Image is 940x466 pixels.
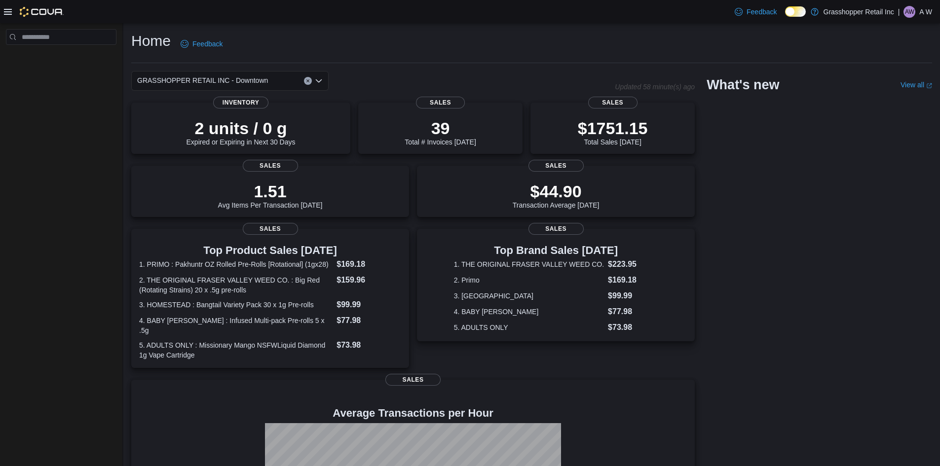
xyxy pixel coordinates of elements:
[578,118,648,138] p: $1751.15
[337,258,401,270] dd: $169.18
[513,181,600,201] p: $44.90
[608,274,658,286] dd: $169.18
[588,97,638,108] span: Sales
[901,81,932,89] a: View allExternal link
[608,322,658,333] dd: $73.98
[139,340,333,360] dt: 5. ADULTS ONLY : Missionary Mango NSFWLiquid Diamond 1g Vape Cartridge
[528,223,584,235] span: Sales
[337,274,401,286] dd: $159.96
[416,97,465,108] span: Sales
[905,6,914,18] span: AW
[337,299,401,311] dd: $99.99
[385,374,441,386] span: Sales
[747,7,777,17] span: Feedback
[454,307,604,317] dt: 4. BABY [PERSON_NAME]
[337,339,401,351] dd: $73.98
[405,118,476,146] div: Total # Invoices [DATE]
[919,6,932,18] p: A W
[608,306,658,318] dd: $77.98
[139,407,687,419] h4: Average Transactions per Hour
[903,6,915,18] div: A W
[139,259,333,269] dt: 1. PRIMO : Pakhuntr OZ Rolled Pre-Rolls [Rotational] (1gx28)
[454,245,658,256] h3: Top Brand Sales [DATE]
[243,160,298,172] span: Sales
[926,83,932,89] svg: External link
[131,31,171,51] h1: Home
[192,39,223,49] span: Feedback
[513,181,600,209] div: Transaction Average [DATE]
[137,74,268,86] span: GRASSHOPPER RETAIL INC - Downtown
[731,2,781,22] a: Feedback
[615,83,695,91] p: Updated 58 minute(s) ago
[785,6,806,17] input: Dark Mode
[707,77,779,93] h2: What's new
[608,290,658,302] dd: $99.99
[405,118,476,138] p: 39
[139,300,333,310] dt: 3. HOMESTEAD : Bangtail Variety Pack 30 x 1g Pre-rolls
[454,275,604,285] dt: 2. Primo
[454,291,604,301] dt: 3. [GEOGRAPHIC_DATA]
[177,34,226,54] a: Feedback
[6,47,116,71] nav: Complex example
[824,6,894,18] p: Grasshopper Retail Inc
[304,77,312,85] button: Clear input
[218,181,323,209] div: Avg Items Per Transaction [DATE]
[139,245,401,256] h3: Top Product Sales [DATE]
[454,323,604,332] dt: 5. ADULTS ONLY
[20,7,64,17] img: Cova
[898,6,900,18] p: |
[578,118,648,146] div: Total Sales [DATE]
[218,181,323,201] p: 1.51
[315,77,323,85] button: Open list of options
[608,258,658,270] dd: $223.95
[139,316,333,335] dt: 4. BABY [PERSON_NAME] : Infused Multi-pack Pre-rolls 5 x .5g
[213,97,268,108] span: Inventory
[187,118,296,138] p: 2 units / 0 g
[337,315,401,326] dd: $77.98
[528,160,584,172] span: Sales
[454,259,604,269] dt: 1. THE ORIGINAL FRASER VALLEY WEED CO.
[187,118,296,146] div: Expired or Expiring in Next 30 Days
[139,275,333,295] dt: 2. THE ORIGINAL FRASER VALLEY WEED CO. : Big Red (Rotating Strains) 20 x .5g pre-rolls
[243,223,298,235] span: Sales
